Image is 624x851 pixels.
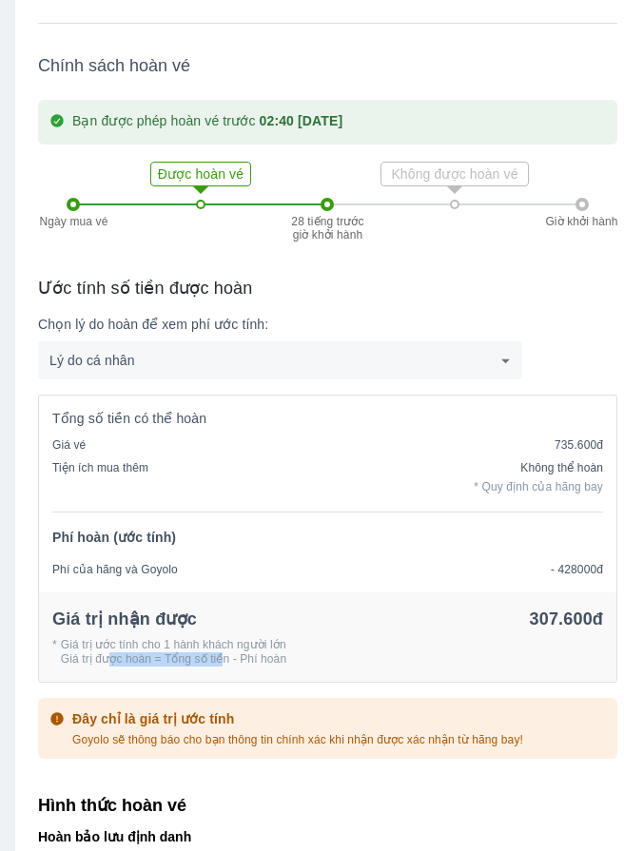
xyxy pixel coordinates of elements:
[260,113,343,128] strong: 02:40 [DATE]
[153,164,248,184] p: Được hoàn vé
[544,215,620,228] p: Giờ khởi hành
[383,164,526,184] p: Không được hoàn vé
[61,638,286,667] p: Giá trị ước tính cho 1 hành khách người lớn Giá trị được hoàn = Tổng số tiền - Phí hoàn
[72,709,523,728] p: Đây chỉ là giá trị ước tính
[474,477,603,496] p: * Quy định của hãng bay
[52,435,86,455] p: Giá vé
[52,458,148,496] p: Tiện ích mua thêm
[555,435,603,455] p: 735.600đ
[38,54,617,77] span: Chính sách hoàn vé
[52,560,178,579] p: Phí của hãng và Goyolo
[38,315,617,334] p: Chọn lý do hoàn để xem phí ước tính:
[38,277,617,300] p: Ước tính số tiền được hoàn
[52,528,176,547] p: Phí hoàn (ước tính)
[52,409,206,428] p: Tổng số tiền có thể hoàn
[38,829,191,844] strong: Hoàn bảo lưu định danh
[474,458,603,477] p: Không thể hoàn
[530,608,603,630] p: 307.600đ
[72,732,523,747] p: Goyolo sẽ thông báo cho bạn thông tin chính xác khi nhận được xác nhận từ hãng bay!
[38,341,522,379] div: Lý do cá nhân
[72,111,342,133] p: Bạn được phép hoàn vé trước
[289,215,365,242] p: 28 tiếng trước giờ khởi hành
[551,560,603,579] p: - 428000đ
[52,608,197,630] p: Giá trị nhận được
[38,796,186,815] strong: Hình thức hoàn vé
[35,215,111,228] p: Ngày mua vé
